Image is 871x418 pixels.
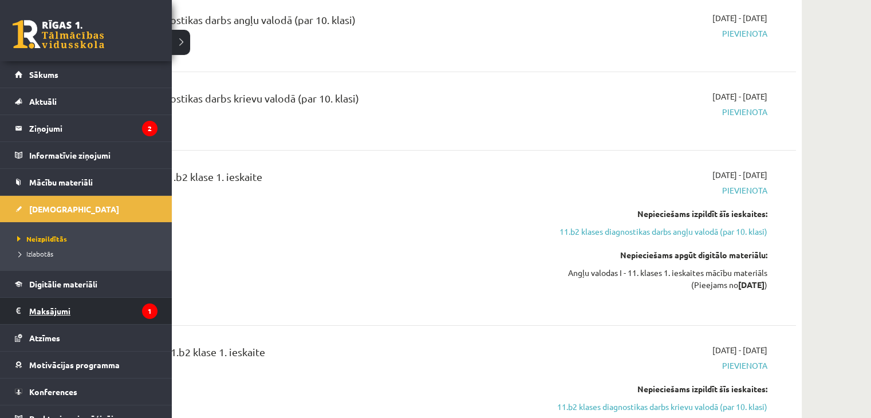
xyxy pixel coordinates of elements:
span: Motivācijas programma [29,360,120,370]
span: [DATE] - [DATE] [712,12,767,24]
span: Digitālie materiāli [29,279,97,289]
a: Ziņojumi2 [15,115,157,141]
legend: Maksājumi [29,298,157,324]
a: Konferences [15,378,157,405]
span: Sākums [29,69,58,80]
a: Neizpildītās [14,234,160,244]
a: Digitālie materiāli [15,271,157,297]
a: Sākums [15,61,157,88]
i: 2 [142,121,157,136]
div: Angļu valodas I - 11. klases 1. ieskaites mācību materiāls (Pieejams no ) [551,267,767,291]
a: Izlabotās [14,249,160,259]
span: [DATE] - [DATE] [712,169,767,181]
a: Aktuāli [15,88,157,115]
legend: Ziņojumi [29,115,157,141]
a: Mācību materiāli [15,169,157,195]
div: Angļu valoda JK 11.b2 klase 1. ieskaite [86,169,534,190]
legend: Informatīvie ziņojumi [29,142,157,168]
div: 11.b2 klases diagnostikas darbs angļu valodā (par 10. klasi) [86,12,534,33]
a: Rīgas 1. Tālmācības vidusskola [13,20,104,49]
strong: [DATE] [738,279,764,290]
span: Pievienota [551,27,767,40]
span: Konferences [29,387,77,397]
span: Neizpildītās [14,234,67,243]
span: Izlabotās [14,249,53,258]
i: 1 [142,303,157,319]
div: Nepieciešams izpildīt šīs ieskaites: [551,208,767,220]
div: Nepieciešams izpildīt šīs ieskaites: [551,383,767,395]
a: [DEMOGRAPHIC_DATA] [15,196,157,222]
span: Pievienota [551,184,767,196]
div: Nepieciešams apgūt digitālo materiālu: [551,249,767,261]
span: Atzīmes [29,333,60,343]
a: 11.b2 klases diagnostikas darbs krievu valodā (par 10. klasi) [551,401,767,413]
a: 11.b2 klases diagnostikas darbs angļu valodā (par 10. klasi) [551,226,767,238]
span: Aktuāli [29,96,57,107]
span: [DATE] - [DATE] [712,90,767,102]
a: Motivācijas programma [15,352,157,378]
a: Maksājumi1 [15,298,157,324]
span: Pievienota [551,360,767,372]
a: Informatīvie ziņojumi [15,142,157,168]
span: Mācību materiāli [29,177,93,187]
span: Pievienota [551,106,767,118]
div: 11.b2 klases diagnostikas darbs krievu valodā (par 10. klasi) [86,90,534,112]
span: [DATE] - [DATE] [712,344,767,356]
div: Krievu valoda JK 11.b2 klase 1. ieskaite [86,344,534,365]
span: [DEMOGRAPHIC_DATA] [29,204,119,214]
a: Atzīmes [15,325,157,351]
